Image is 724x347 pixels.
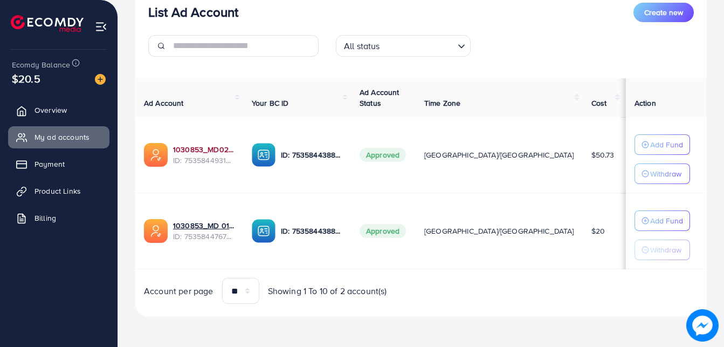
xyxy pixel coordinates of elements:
[424,98,460,108] span: Time Zone
[591,226,605,236] span: $20
[635,98,656,108] span: Action
[144,285,213,297] span: Account per page
[360,224,406,238] span: Approved
[633,3,694,22] button: Create new
[635,164,690,184] button: Withdraw
[281,224,342,237] p: ID: 7535844388979851265
[252,98,289,108] span: Your BC ID
[360,148,406,162] span: Approved
[8,126,109,148] a: My ad accounts
[12,71,40,86] span: $20.5
[35,132,89,142] span: My ad accounts
[252,219,275,243] img: ic-ba-acc.ded83a64.svg
[8,153,109,175] a: Payment
[8,207,109,229] a: Billing
[148,4,238,20] h3: List Ad Account
[95,21,107,33] img: menu
[650,138,683,151] p: Add Fund
[173,231,235,242] span: ID: 7535844767755288593
[35,105,67,115] span: Overview
[173,144,235,155] a: 1030853_MD02_1754575646032
[8,180,109,202] a: Product Links
[650,214,683,227] p: Add Fund
[8,99,109,121] a: Overview
[144,219,168,243] img: ic-ads-acc.e4c84228.svg
[635,134,690,155] button: Add Fund
[383,36,453,54] input: Search for option
[35,213,56,223] span: Billing
[424,226,574,236] span: [GEOGRAPHIC_DATA]/[GEOGRAPHIC_DATA]
[644,7,683,18] span: Create new
[342,38,382,54] span: All status
[635,210,690,231] button: Add Fund
[35,186,81,196] span: Product Links
[144,98,184,108] span: Ad Account
[35,159,65,169] span: Payment
[424,149,574,160] span: [GEOGRAPHIC_DATA]/[GEOGRAPHIC_DATA]
[360,87,399,108] span: Ad Account Status
[95,74,106,85] img: image
[173,155,235,166] span: ID: 7535844931919904769
[635,240,690,260] button: Withdraw
[650,243,681,256] p: Withdraw
[268,285,387,297] span: Showing 1 To 10 of 2 account(s)
[12,59,70,70] span: Ecomdy Balance
[336,35,471,57] div: Search for option
[591,98,607,108] span: Cost
[687,310,718,341] img: image
[252,143,275,167] img: ic-ba-acc.ded83a64.svg
[144,143,168,167] img: ic-ads-acc.e4c84228.svg
[173,220,235,231] a: 1030853_MD 01_1754575610392
[173,144,235,166] div: <span class='underline'>1030853_MD02_1754575646032</span></br>7535844931919904769
[11,15,84,32] img: logo
[591,149,615,160] span: $50.73
[281,148,342,161] p: ID: 7535844388979851265
[650,167,681,180] p: Withdraw
[173,220,235,242] div: <span class='underline'>1030853_MD 01_1754575610392</span></br>7535844767755288593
